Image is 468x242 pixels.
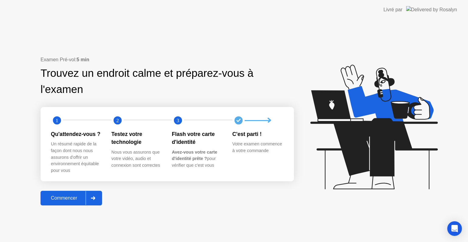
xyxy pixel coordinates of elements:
[172,130,223,146] div: Flash votre carte d'identité
[41,56,294,63] div: Examen Pré-vol:
[406,6,457,13] img: Delivered by Rosalyn
[232,141,283,154] div: Votre examen commence à votre commande
[116,118,119,123] text: 2
[51,141,102,174] div: Un résumé rapide de la façon dont nous nous assurons d'offrir un environnement équitable pour vous
[447,221,462,236] div: Open Intercom Messenger
[172,150,217,161] b: Avez-vous votre carte d'identité prête ?
[232,130,283,138] div: C'est parti !
[172,149,223,169] div: pour vérifier que c'est vous
[56,118,58,123] text: 1
[51,130,102,138] div: Qu'attendez-vous ?
[177,118,179,123] text: 3
[112,130,162,146] div: Testez votre technologie
[41,191,102,205] button: Commencer
[41,65,255,98] div: Trouvez un endroit calme et préparez-vous à l'examen
[76,57,89,62] b: 5 min
[42,195,86,201] div: Commencer
[112,149,162,169] div: Nous vous assurons que votre vidéo, audio et connexion sont correctes
[384,6,402,13] div: Livré par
